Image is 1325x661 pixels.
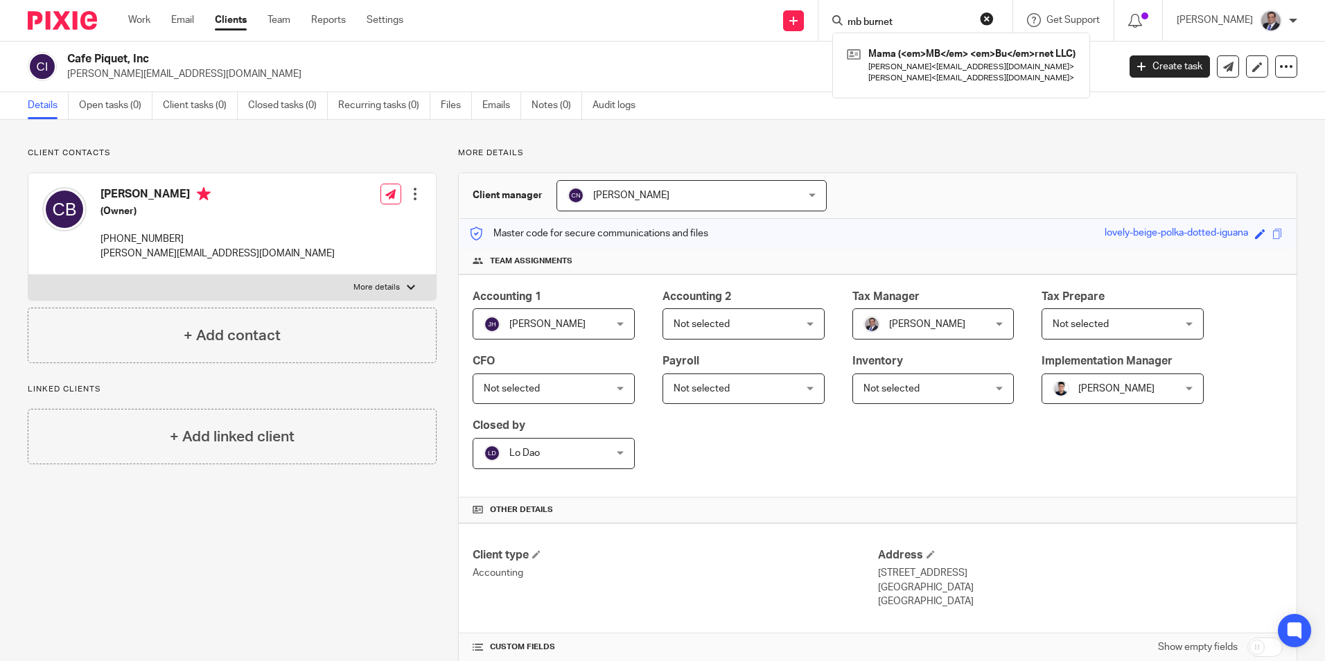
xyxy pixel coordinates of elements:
[490,256,572,267] span: Team assignments
[338,92,430,119] a: Recurring tasks (0)
[863,384,920,394] span: Not selected
[593,191,669,200] span: [PERSON_NAME]
[100,247,335,261] p: [PERSON_NAME][EMAIL_ADDRESS][DOMAIN_NAME]
[490,504,553,515] span: Other details
[184,325,281,346] h4: + Add contact
[509,319,586,329] span: [PERSON_NAME]
[1053,319,1109,329] span: Not selected
[674,319,730,329] span: Not selected
[267,13,290,27] a: Team
[469,227,708,240] p: Master code for secure communications and files
[878,548,1283,563] h4: Address
[100,204,335,218] h5: (Owner)
[878,581,1283,594] p: [GEOGRAPHIC_DATA]
[171,13,194,27] a: Email
[128,13,150,27] a: Work
[311,13,346,27] a: Reports
[473,291,541,302] span: Accounting 1
[980,12,994,26] button: Clear
[473,642,877,653] h4: CUSTOM FIELDS
[473,566,877,580] p: Accounting
[662,291,731,302] span: Accounting 2
[28,92,69,119] a: Details
[1260,10,1282,32] img: thumbnail_IMG_0720.jpg
[458,148,1297,159] p: More details
[473,188,543,202] h3: Client manager
[846,17,971,29] input: Search
[1053,380,1069,397] img: IMG_0272.png
[852,355,903,367] span: Inventory
[889,319,965,329] span: [PERSON_NAME]
[674,384,730,394] span: Not selected
[863,316,880,333] img: thumbnail_IMG_0720.jpg
[473,420,525,431] span: Closed by
[1042,291,1105,302] span: Tax Prepare
[484,384,540,394] span: Not selected
[482,92,521,119] a: Emails
[509,448,540,458] span: Lo Dao
[484,316,500,333] img: svg%3E
[1177,13,1253,27] p: [PERSON_NAME]
[441,92,472,119] a: Files
[662,355,699,367] span: Payroll
[100,187,335,204] h4: [PERSON_NAME]
[1130,55,1210,78] a: Create task
[484,445,500,461] img: svg%3E
[878,566,1283,580] p: [STREET_ADDRESS]
[367,13,403,27] a: Settings
[248,92,328,119] a: Closed tasks (0)
[28,384,437,395] p: Linked clients
[473,355,495,367] span: CFO
[215,13,247,27] a: Clients
[67,67,1109,81] p: [PERSON_NAME][EMAIL_ADDRESS][DOMAIN_NAME]
[67,52,900,67] h2: Cafe Piquet, Inc
[170,426,295,448] h4: + Add linked client
[473,548,877,563] h4: Client type
[353,282,400,293] p: More details
[1046,15,1100,25] span: Get Support
[1105,226,1248,242] div: lovely-beige-polka-dotted-iguana
[1158,640,1238,654] label: Show empty fields
[28,148,437,159] p: Client contacts
[532,92,582,119] a: Notes (0)
[878,594,1283,608] p: [GEOGRAPHIC_DATA]
[1078,384,1155,394] span: [PERSON_NAME]
[42,187,87,231] img: svg%3E
[197,187,211,201] i: Primary
[163,92,238,119] a: Client tasks (0)
[593,92,646,119] a: Audit logs
[28,52,57,81] img: svg%3E
[79,92,152,119] a: Open tasks (0)
[28,11,97,30] img: Pixie
[852,291,920,302] span: Tax Manager
[1042,355,1173,367] span: Implementation Manager
[100,232,335,246] p: [PHONE_NUMBER]
[568,187,584,204] img: svg%3E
